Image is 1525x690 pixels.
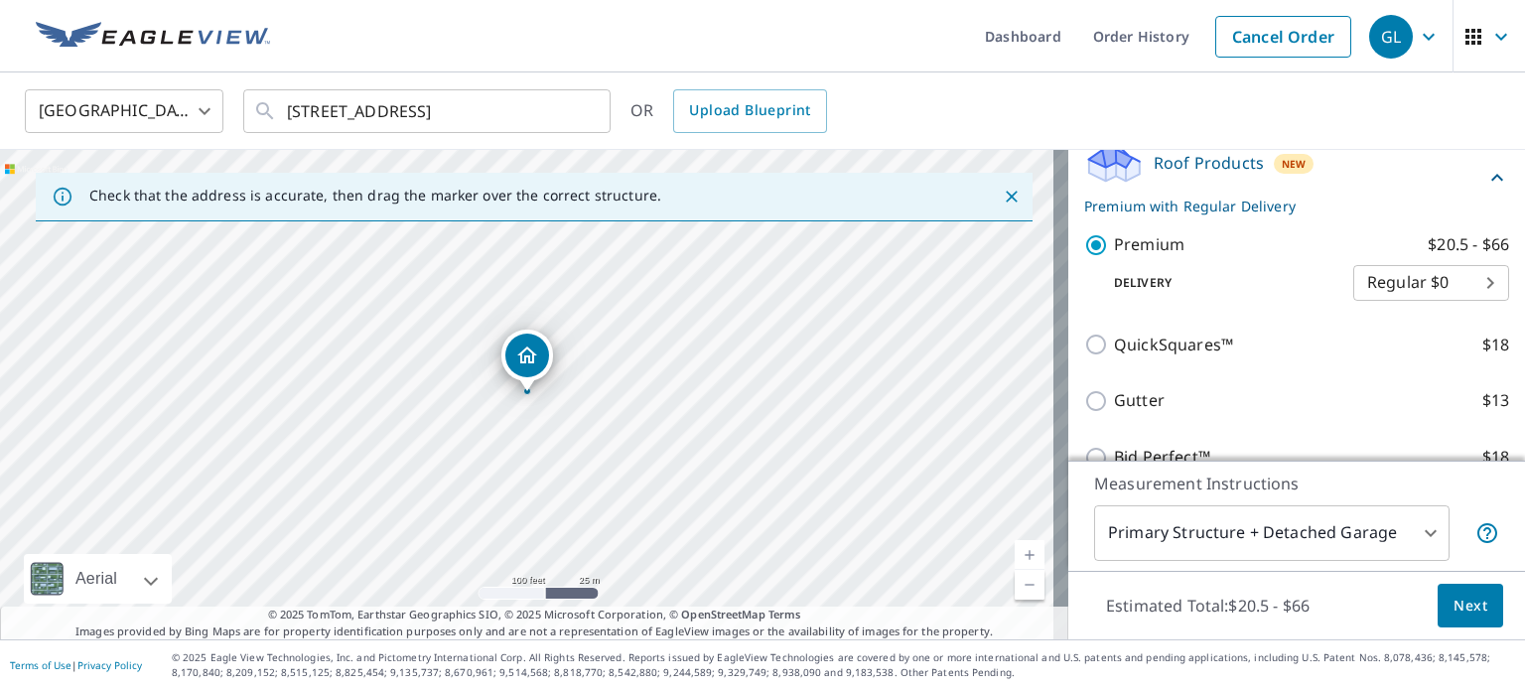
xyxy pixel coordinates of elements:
[681,607,764,621] a: OpenStreetMap
[689,98,810,123] span: Upload Blueprint
[1015,570,1044,600] a: Current Level 18, Zoom Out
[1090,584,1325,627] p: Estimated Total: $20.5 - $66
[999,184,1025,209] button: Close
[1015,540,1044,570] a: Current Level 18, Zoom In
[1114,232,1184,257] p: Premium
[89,187,661,205] p: Check that the address is accurate, then drag the marker over the correct structure.
[10,659,142,671] p: |
[1454,594,1487,619] span: Next
[1215,16,1351,58] a: Cancel Order
[1482,445,1509,470] p: $18
[1475,521,1499,545] span: Your report will include the primary structure and a detached garage if one exists.
[501,330,553,391] div: Dropped pin, building 1, Residential property, 13117 Tesson Ferry Rd Saint Louis, MO 63128
[25,83,223,139] div: [GEOGRAPHIC_DATA]
[36,22,270,52] img: EV Logo
[1369,15,1413,59] div: GL
[1114,333,1233,357] p: QuickSquares™
[1084,274,1353,292] p: Delivery
[77,658,142,672] a: Privacy Policy
[1154,151,1264,175] p: Roof Products
[1084,196,1485,216] p: Premium with Regular Delivery
[1114,445,1210,470] p: Bid Perfect™
[1282,156,1307,172] span: New
[768,607,801,621] a: Terms
[630,89,827,133] div: OR
[1438,584,1503,628] button: Next
[673,89,826,133] a: Upload Blueprint
[1114,388,1165,413] p: Gutter
[287,83,570,139] input: Search by address or latitude-longitude
[1428,232,1509,257] p: $20.5 - $66
[10,658,71,672] a: Terms of Use
[268,607,801,623] span: © 2025 TomTom, Earthstar Geographics SIO, © 2025 Microsoft Corporation, ©
[24,554,172,604] div: Aerial
[1353,255,1509,311] div: Regular $0
[1094,505,1450,561] div: Primary Structure + Detached Garage
[1084,139,1509,216] div: Roof ProductsNewPremium with Regular Delivery
[1094,472,1499,495] p: Measurement Instructions
[1482,388,1509,413] p: $13
[69,554,123,604] div: Aerial
[172,650,1515,680] p: © 2025 Eagle View Technologies, Inc. and Pictometry International Corp. All Rights Reserved. Repo...
[1482,333,1509,357] p: $18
